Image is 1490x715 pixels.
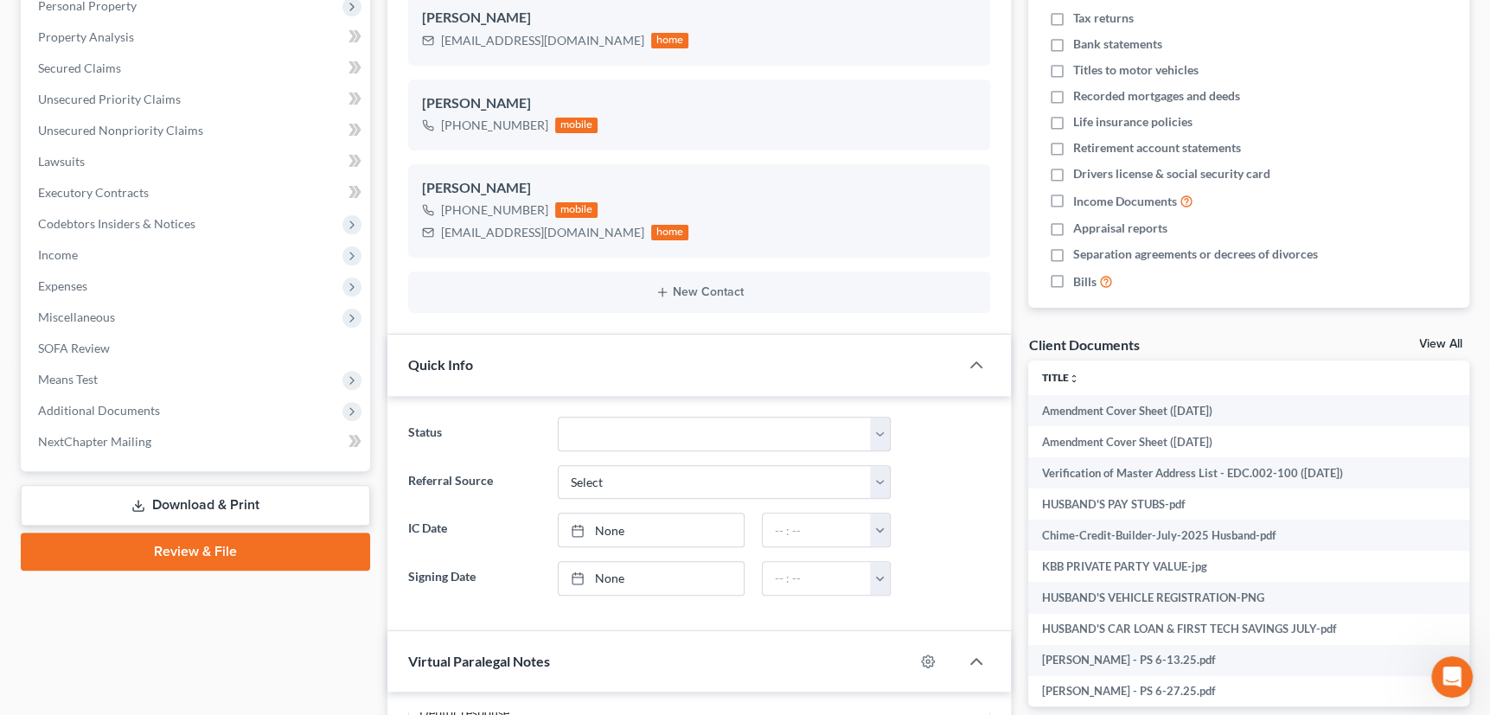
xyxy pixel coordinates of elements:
[1419,338,1462,350] a: View All
[441,32,644,49] div: [EMAIL_ADDRESS][DOMAIN_NAME]
[21,533,370,571] a: Review & File
[14,39,332,91] div: user says…
[14,91,332,159] div: Lindsey says…
[54,566,68,580] button: Gif picker
[441,117,548,134] div: [PHONE_NUMBER]
[38,154,85,169] span: Lawsuits
[1069,373,1079,384] i: unfold_more
[24,22,370,53] a: Property Analysis
[135,477,318,495] div: I am going to check right now.
[38,123,203,137] span: Unsecured Nonpriority Claims
[49,10,77,37] img: Profile image for Lindsey
[28,101,270,135] div: No problem! I'm sorry for the inconvenience!
[14,245,284,299] div: I'll let you know as soon as we have that fixed.
[125,49,318,67] div: Ok, thank you [PERSON_NAME].
[1073,139,1241,156] span: Retirement account statements
[15,530,331,559] textarea: Message…
[14,365,284,453] div: Hi [PERSON_NAME]! Our team just deployed a fix for that refresh error issue. Please let me know i...
[422,93,977,114] div: [PERSON_NAME]
[408,356,473,373] span: Quick Info
[24,146,370,177] a: Lawsuits
[763,562,871,595] input: -- : --
[297,559,324,587] button: Send a message…
[14,245,332,313] div: Lindsey says…
[400,465,549,500] label: Referral Source
[38,92,181,106] span: Unsecured Priority Claims
[84,9,196,22] h1: [PERSON_NAME]
[304,7,335,38] div: Close
[76,169,318,220] div: Giving me a chance to open 300 emails and upload documents lol, so I am keeping busy.
[555,202,598,218] div: mobile
[38,185,149,200] span: Executory Contracts
[559,514,744,546] a: None
[38,61,121,75] span: Secured Claims
[441,224,644,241] div: [EMAIL_ADDRESS][DOMAIN_NAME]
[38,434,151,449] span: NextChapter Mailing
[62,507,332,561] div: woohoo! I can see the case!!! Any idea what the issue was? I'm curious.
[84,22,118,39] p: Active
[1073,61,1199,79] span: Titles to motor vehicles
[21,485,370,526] a: Download & Print
[422,178,977,199] div: [PERSON_NAME]
[24,426,370,457] a: NextChapter Mailing
[1073,87,1240,105] span: Recorded mortgages and deeds
[38,247,78,262] span: Income
[400,417,549,451] label: Status
[14,467,332,507] div: user says…
[1073,246,1318,263] span: Separation agreements or decrees of divorces
[1073,193,1177,210] span: Income Documents
[422,285,977,299] button: New Contact
[400,513,549,547] label: IC Date
[38,278,87,293] span: Expenses
[400,561,549,596] label: Signing Date
[1073,165,1270,182] span: Drivers license & social security card
[24,53,370,84] a: Secured Claims
[24,177,370,208] a: Executory Contracts
[236,323,318,341] div: Sounds good.
[651,225,689,240] div: home
[28,375,270,443] div: Hi [PERSON_NAME]! Our team just deployed a fix for that refresh error issue. Please let me know i...
[82,566,96,580] button: Upload attachment
[38,403,160,418] span: Additional Documents
[1028,335,1139,354] div: Client Documents
[121,467,332,505] div: I am going to check right now.
[555,118,598,133] div: mobile
[76,517,318,551] div: woohoo! I can see the case!!! Any idea what the issue was? I'm curious.
[763,514,871,546] input: -- : --
[408,653,550,669] span: Virtual Paralegal Notes
[222,313,332,351] div: Sounds good.
[11,7,44,40] button: go back
[38,216,195,231] span: Codebtors Insiders & Notices
[24,84,370,115] a: Unsecured Priority Claims
[112,39,332,77] div: Ok, thank you [PERSON_NAME].
[1431,656,1473,698] iframe: Intercom live chat
[28,255,270,289] div: I'll let you know as soon as we have that fixed.
[441,201,548,219] div: [PHONE_NUMBER]
[1073,113,1193,131] span: Life insurance policies
[1073,10,1134,27] span: Tax returns
[38,310,115,324] span: Miscellaneous
[38,341,110,355] span: SOFA Review
[62,159,332,231] div: Giving me a chance to open 300 emails and upload documents lol, so I am keeping busy.
[1073,35,1162,53] span: Bank statements
[1073,220,1167,237] span: Appraisal reports
[1073,273,1097,290] span: Bills
[14,91,284,145] div: No problem! I'm sorry for the inconvenience!
[651,33,689,48] div: home
[14,313,332,365] div: user says…
[271,7,304,40] button: Home
[14,365,332,467] div: Lindsey says…
[24,115,370,146] a: Unsecured Nonpriority Claims
[422,8,977,29] div: [PERSON_NAME]
[14,159,332,245] div: user says…
[38,29,134,44] span: Property Analysis
[27,566,41,580] button: Emoji picker
[14,507,332,575] div: user says…
[38,372,98,386] span: Means Test
[559,562,744,595] a: None
[1042,371,1079,384] a: Titleunfold_more
[24,333,370,364] a: SOFA Review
